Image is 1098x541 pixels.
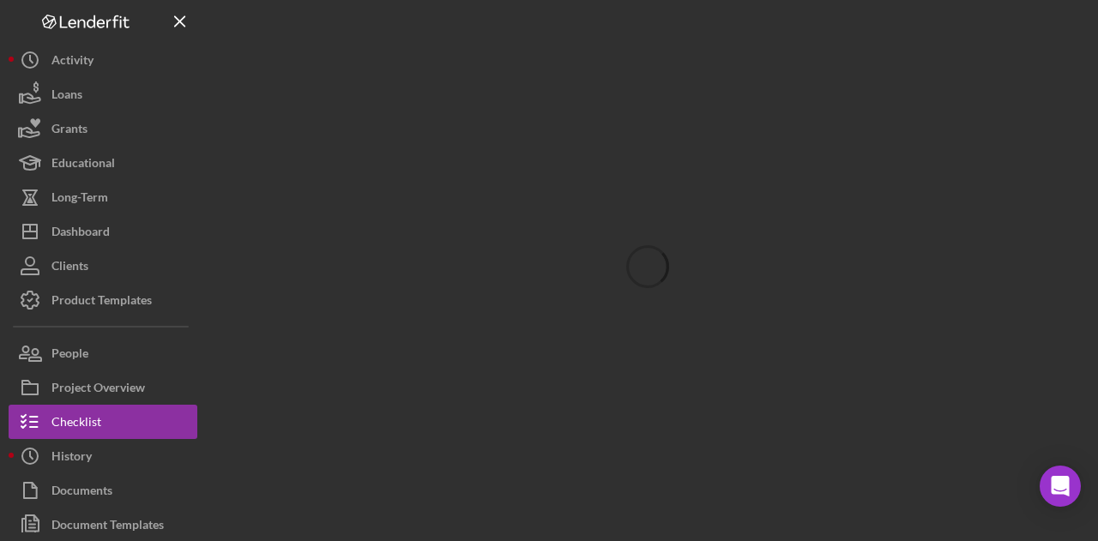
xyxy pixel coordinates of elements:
div: Dashboard [51,214,110,253]
div: Loans [51,77,82,116]
div: Project Overview [51,370,145,409]
div: History [51,439,92,478]
div: Documents [51,473,112,512]
button: Long-Term [9,180,197,214]
button: Grants [9,111,197,146]
button: Loans [9,77,197,111]
button: Activity [9,43,197,77]
button: People [9,336,197,370]
button: Educational [9,146,197,180]
button: Documents [9,473,197,508]
div: Long-Term [51,180,108,219]
div: Open Intercom Messenger [1040,466,1081,507]
div: Product Templates [51,283,152,322]
div: Grants [51,111,87,150]
button: Checklist [9,405,197,439]
div: Clients [51,249,88,287]
button: Product Templates [9,283,197,317]
button: Dashboard [9,214,197,249]
div: Checklist [51,405,101,443]
button: History [9,439,197,473]
div: People [51,336,88,375]
button: Clients [9,249,197,283]
div: Activity [51,43,94,81]
div: Educational [51,146,115,184]
button: Project Overview [9,370,197,405]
